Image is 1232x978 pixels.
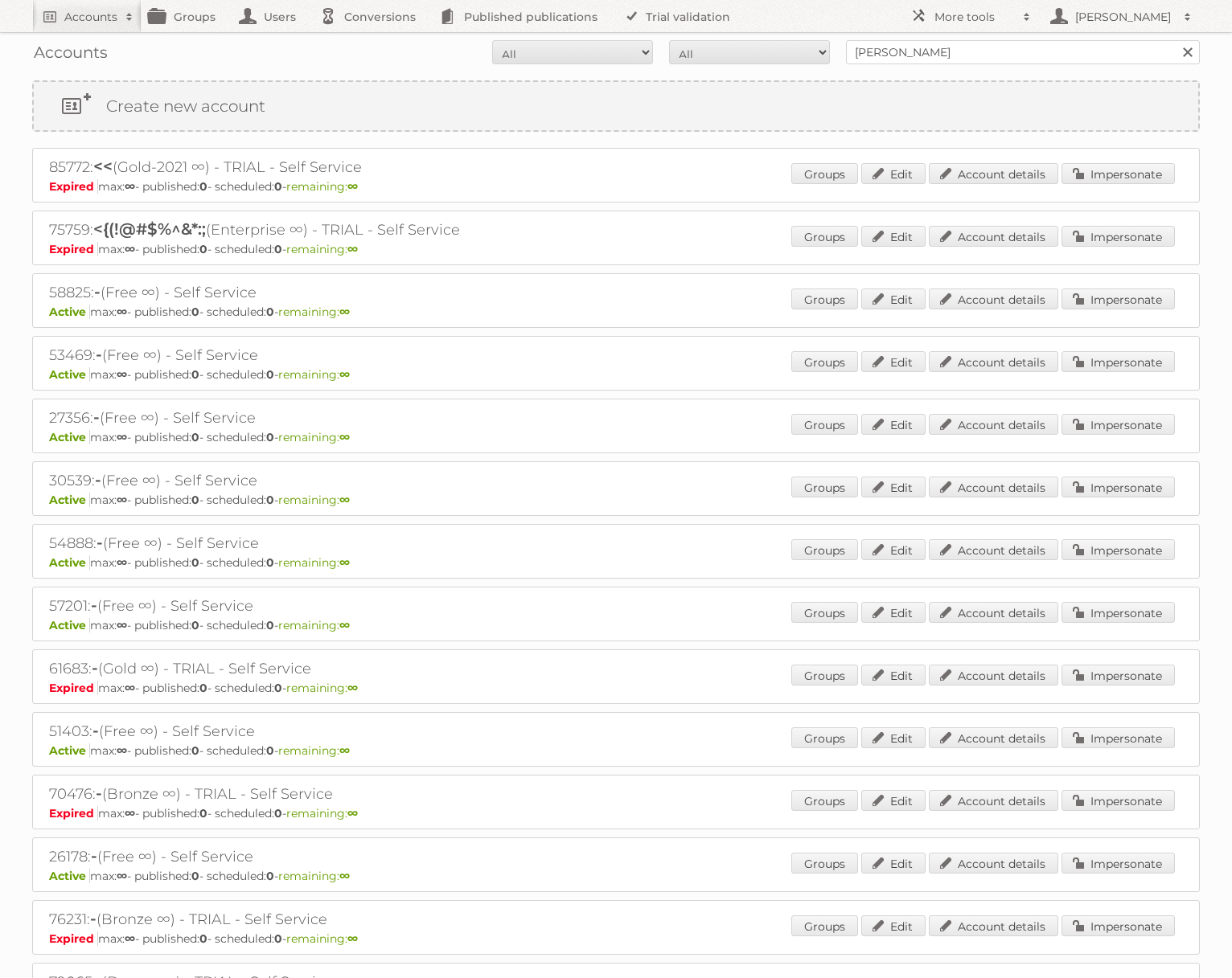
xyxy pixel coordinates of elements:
p: max: - published: - scheduled: - [49,681,1183,695]
span: remaining: [278,367,350,382]
a: Edit [861,163,926,184]
strong: ∞ [347,179,358,194]
strong: 0 [274,681,282,695]
strong: 0 [191,743,199,758]
span: Active [49,305,90,319]
strong: 0 [274,806,282,820]
a: Edit [861,477,926,497]
strong: 0 [266,618,274,632]
strong: ∞ [125,179,135,194]
h2: Accounts [64,9,117,25]
span: remaining: [286,931,358,946]
h2: 57201: (Free ∞) - Self Service [49,595,612,616]
p: max: - published: - scheduled: - [49,618,1183,632]
span: Expired [49,931,98,946]
strong: ∞ [117,555,127,570]
a: Edit [861,602,926,623]
a: Groups [791,288,858,309]
span: Active [49,743,90,758]
a: Impersonate [1062,790,1175,811]
strong: ∞ [117,618,127,632]
a: Edit [861,727,926,748]
span: - [92,658,98,677]
p: max: - published: - scheduled: - [49,806,1183,820]
a: Impersonate [1062,414,1175,435]
strong: 0 [266,305,274,319]
strong: 0 [199,179,207,194]
h2: 70476: (Bronze ∞) - TRIAL - Self Service [49,784,612,804]
span: - [90,909,97,928]
h2: 26178: (Free ∞) - Self Service [49,846,612,867]
p: max: - published: - scheduled: - [49,743,1183,758]
strong: 0 [266,869,274,883]
span: - [96,784,102,803]
a: Account details [929,226,1058,247]
a: Edit [861,539,926,560]
strong: ∞ [117,430,127,444]
span: - [96,345,102,364]
a: Account details [929,665,1058,685]
a: Account details [929,727,1058,748]
span: Active [49,555,90,570]
strong: 0 [274,242,282,256]
h2: 30539: (Free ∞) - Self Service [49,470,612,491]
h2: 85772: (Gold-2021 ∞) - TRIAL - Self Service [49,157,612,178]
p: max: - published: - scheduled: - [49,242,1183,256]
span: - [93,407,100,427]
a: Account details [929,602,1058,623]
strong: ∞ [117,869,127,883]
a: Impersonate [1062,915,1175,936]
span: - [97,533,103,552]
span: remaining: [286,179,358,194]
strong: ∞ [339,743,350,758]
span: - [91,595,97,615]
span: << [93,157,113,176]
a: Impersonate [1062,602,1175,623]
strong: 0 [191,869,199,883]
strong: 0 [266,555,274,570]
span: remaining: [286,806,358,820]
p: max: - published: - scheduled: - [49,305,1183,319]
span: - [95,470,101,489]
strong: ∞ [339,618,350,632]
a: Groups [791,351,858,372]
strong: ∞ [347,806,358,820]
strong: 0 [191,430,199,444]
a: Edit [861,226,926,247]
a: Edit [861,853,926,874]
a: Groups [791,477,858,497]
strong: ∞ [347,681,358,695]
span: remaining: [278,743,350,758]
strong: 0 [191,305,199,319]
strong: ∞ [117,493,127,507]
h2: [PERSON_NAME] [1071,9,1176,25]
span: remaining: [278,430,350,444]
span: remaining: [278,493,350,507]
span: Expired [49,806,98,820]
a: Groups [791,915,858,936]
strong: 0 [266,430,274,444]
a: Groups [791,539,858,560]
span: remaining: [286,681,358,695]
strong: 0 [199,931,207,946]
a: Edit [861,288,926,309]
a: Account details [929,414,1058,435]
a: Impersonate [1062,351,1175,372]
strong: 0 [199,242,207,256]
h2: 53469: (Free ∞) - Self Service [49,345,612,366]
a: Account details [929,790,1058,811]
span: - [92,721,99,740]
strong: ∞ [125,931,135,946]
a: Groups [791,226,858,247]
strong: 0 [191,555,199,570]
strong: ∞ [347,242,358,256]
p: max: - published: - scheduled: - [49,493,1183,507]
h2: 76231: (Bronze ∞) - TRIAL - Self Service [49,909,612,930]
a: Groups [791,665,858,685]
strong: 0 [191,493,199,507]
a: Groups [791,790,858,811]
strong: ∞ [117,743,127,758]
a: Account details [929,288,1058,309]
a: Groups [791,414,858,435]
a: Edit [861,915,926,936]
